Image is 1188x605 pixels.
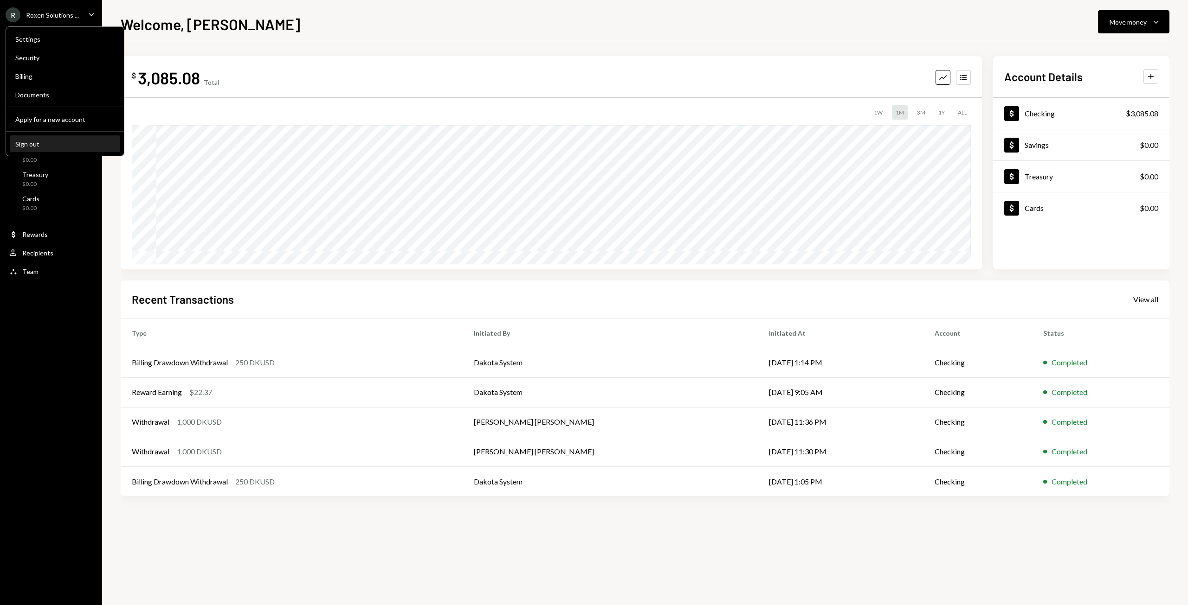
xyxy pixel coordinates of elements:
[15,140,115,148] div: Sign out
[954,105,971,120] div: ALL
[189,387,212,398] div: $22.37
[993,129,1169,160] a: Savings$0.00
[1025,140,1049,149] div: Savings
[1052,446,1087,457] div: Completed
[22,230,48,238] div: Rewards
[22,156,45,164] div: $0.00
[463,348,758,377] td: Dakota System
[15,91,115,99] div: Documents
[22,249,53,257] div: Recipients
[177,446,222,457] div: 1,000 DKUSD
[923,377,1032,407] td: Checking
[26,11,79,19] div: Roxen Solutions ...
[1052,387,1087,398] div: Completed
[10,86,120,103] a: Documents
[993,192,1169,223] a: Cards$0.00
[22,204,39,212] div: $0.00
[204,78,219,86] div: Total
[6,168,97,190] a: Treasury$0.00
[1004,69,1083,84] h2: Account Details
[758,437,923,466] td: [DATE] 11:30 PM
[6,263,97,280] a: Team
[15,54,115,62] div: Security
[463,466,758,496] td: Dakota System
[15,35,115,43] div: Settings
[923,437,1032,466] td: Checking
[22,267,39,275] div: Team
[923,466,1032,496] td: Checking
[758,377,923,407] td: [DATE] 9:05 AM
[1126,108,1158,119] div: $3,085.08
[132,387,182,398] div: Reward Earning
[121,318,463,348] th: Type
[15,115,115,123] div: Apply for a new account
[935,105,949,120] div: 1Y
[22,195,39,203] div: Cards
[923,407,1032,437] td: Checking
[132,476,228,487] div: Billing Drawdown Withdrawal
[1025,172,1053,181] div: Treasury
[993,98,1169,129] a: Checking$3,085.08
[870,105,886,120] div: 1W
[10,31,120,47] a: Settings
[1025,109,1055,118] div: Checking
[132,416,169,427] div: Withdrawal
[1133,294,1158,304] a: View all
[463,407,758,437] td: [PERSON_NAME] [PERSON_NAME]
[138,67,200,88] div: 3,085.08
[235,357,275,368] div: 250 DKUSD
[235,476,275,487] div: 250 DKUSD
[10,111,120,128] button: Apply for a new account
[1052,476,1087,487] div: Completed
[132,292,234,307] h2: Recent Transactions
[22,171,48,178] div: Treasury
[1140,140,1158,151] div: $0.00
[923,318,1032,348] th: Account
[892,105,908,120] div: 1M
[1025,204,1044,212] div: Cards
[132,71,136,80] div: $
[913,105,929,120] div: 3M
[923,348,1032,377] td: Checking
[758,407,923,437] td: [DATE] 11:36 PM
[10,49,120,66] a: Security
[6,192,97,214] a: Cards$0.00
[1133,295,1158,304] div: View all
[15,72,115,80] div: Billing
[6,7,20,22] div: R
[1110,17,1147,27] div: Move money
[132,357,228,368] div: Billing Drawdown Withdrawal
[177,416,222,427] div: 1,000 DKUSD
[1052,416,1087,427] div: Completed
[1052,357,1087,368] div: Completed
[10,68,120,84] a: Billing
[121,15,300,33] h1: Welcome, [PERSON_NAME]
[463,377,758,407] td: Dakota System
[1032,318,1169,348] th: Status
[758,318,923,348] th: Initiated At
[758,348,923,377] td: [DATE] 1:14 PM
[1098,10,1169,33] button: Move money
[1140,203,1158,214] div: $0.00
[10,136,120,153] button: Sign out
[758,466,923,496] td: [DATE] 1:05 PM
[1140,171,1158,182] div: $0.00
[463,437,758,466] td: [PERSON_NAME] [PERSON_NAME]
[6,244,97,261] a: Recipients
[6,226,97,242] a: Rewards
[463,318,758,348] th: Initiated By
[132,446,169,457] div: Withdrawal
[22,180,48,188] div: $0.00
[993,161,1169,192] a: Treasury$0.00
